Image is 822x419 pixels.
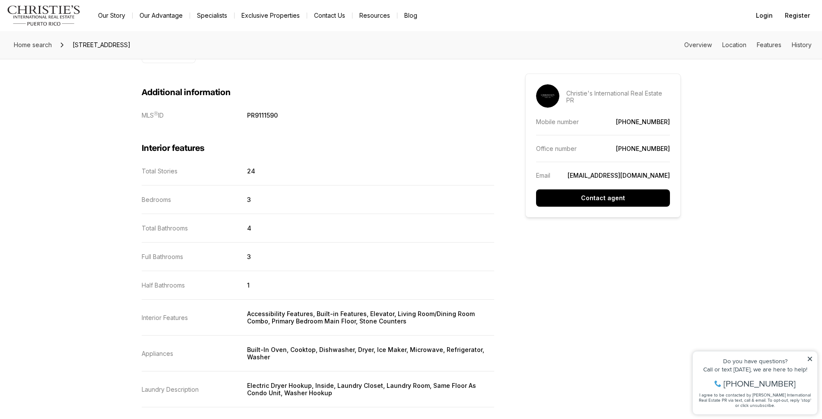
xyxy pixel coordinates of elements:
div: Do you have questions? [9,19,125,26]
a: Blog [397,10,424,22]
a: Skip to: History [792,41,812,48]
p: Laundry Description [142,386,199,393]
a: [PHONE_NUMBER] [616,145,670,152]
a: Specialists [190,10,234,22]
span: I agree to be contacted by [PERSON_NAME] International Real Estate PR via text, call & email. To ... [11,53,123,70]
p: Email [536,172,550,179]
a: Home search [10,38,55,52]
p: Office number [536,145,577,152]
h3: Additional information [142,87,494,98]
p: 3 [247,253,251,260]
p: Appliances [142,350,173,357]
p: Accessibility Features, Built-in Features, Elevator, Living Room/Dining Room Combo, Primary Bedro... [247,310,475,325]
a: Our Story [91,10,132,22]
p: 3 [247,196,251,203]
h3: Interior features [142,143,494,154]
span: [PHONE_NUMBER] [35,41,108,49]
p: 1 [247,281,250,289]
p: Bedrooms [142,196,171,203]
span: [STREET_ADDRESS] [69,38,134,52]
span: Register [785,12,810,19]
span: Home search [14,41,52,48]
button: Contact Us [307,10,352,22]
p: Contact agent [581,195,625,202]
p: Total Stories [142,167,178,175]
p: Christie's International Real Estate PR [566,90,670,104]
a: Skip to: Location [722,41,746,48]
a: [PHONE_NUMBER] [616,118,670,125]
p: 24 [247,167,255,175]
p: Electric Dryer Hookup, Inside, Laundry Closet, Laundry Room, Same Floor As Condo Unit, Washer Hookup [247,382,476,397]
p: MLS ID [142,112,164,119]
button: Register [780,7,815,24]
p: Mobile number [536,118,579,125]
span: Ⓡ [154,111,158,116]
a: Our Advantage [133,10,190,22]
p: 4 [247,224,251,232]
div: Call or text [DATE], we are here to help! [9,28,125,34]
p: Built-In Oven, Cooktop, Dishwasher, Dryer, Ice Maker, Microwave, Refrigerator, Washer [247,346,484,361]
img: logo [7,5,81,26]
p: Total Bathrooms [142,224,188,232]
p: Full Bathrooms [142,253,183,260]
p: Half Bathrooms [142,281,185,289]
a: Skip to: Overview [684,41,712,48]
p: PR9111590 [247,112,278,119]
span: Login [756,12,773,19]
a: Skip to: Features [757,41,781,48]
nav: Page section menu [684,42,812,48]
a: Exclusive Properties [235,10,307,22]
a: Resources [352,10,397,22]
a: [EMAIL_ADDRESS][DOMAIN_NAME] [568,172,670,179]
button: Contact agent [536,189,670,207]
button: Login [751,7,778,24]
p: Interior Features [142,314,188,321]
